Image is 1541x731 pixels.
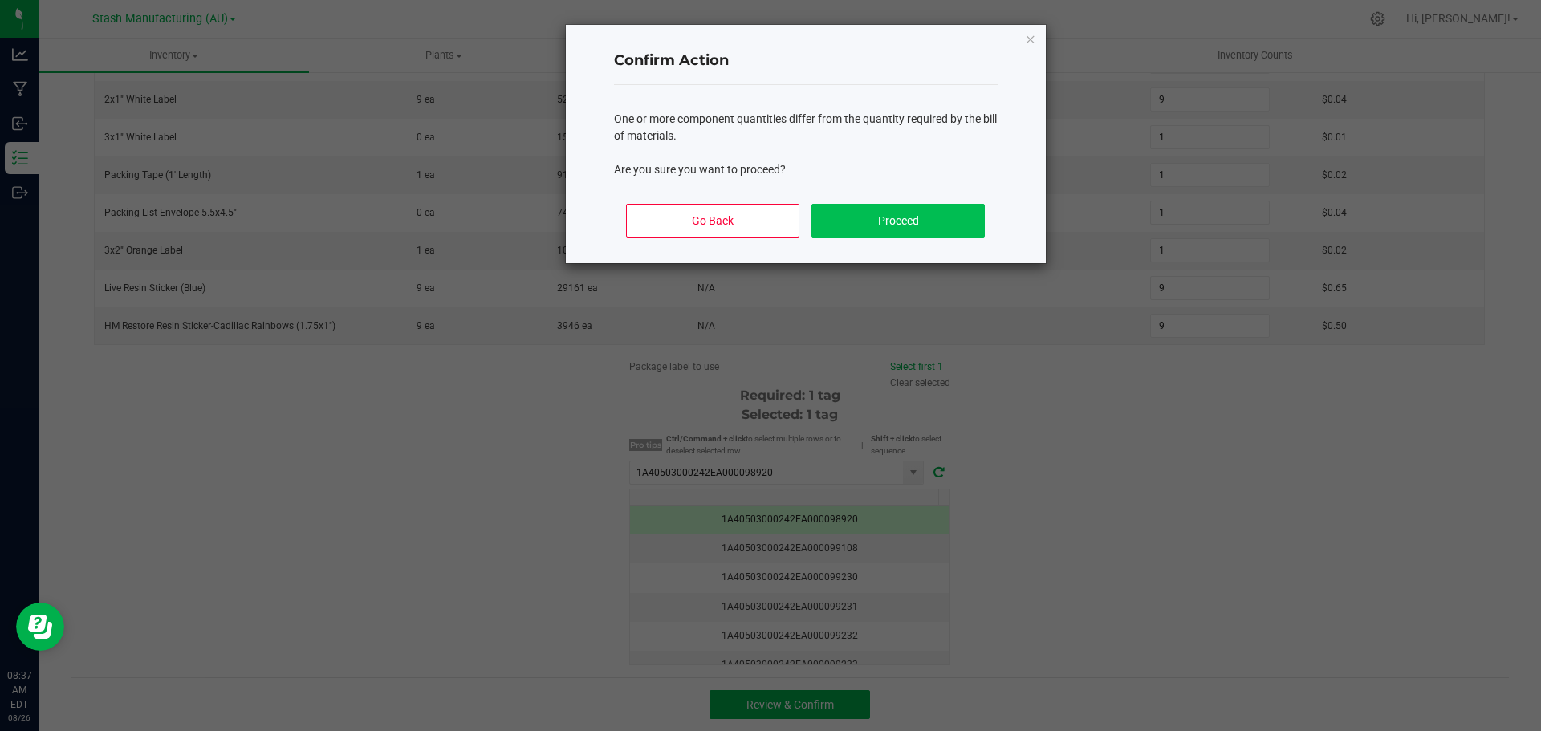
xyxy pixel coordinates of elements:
p: Are you sure you want to proceed? [614,161,998,178]
p: One or more component quantities differ from the quantity required by the bill of materials. [614,111,998,144]
iframe: Resource center [16,603,64,651]
h4: Confirm Action [614,51,998,71]
button: Proceed [811,204,984,238]
button: Close [1025,29,1036,48]
button: Go Back [626,204,799,238]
